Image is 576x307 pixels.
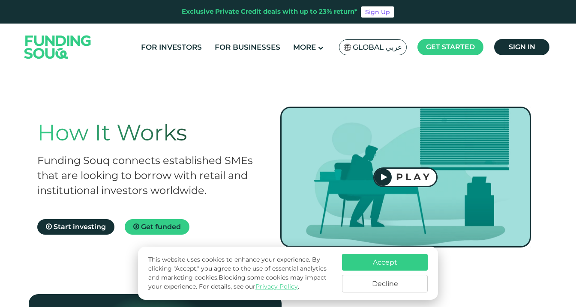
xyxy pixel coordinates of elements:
[494,39,549,55] a: Sign in
[342,254,428,271] button: Accept
[426,43,475,51] span: Get started
[373,167,438,187] button: PLAY
[37,219,114,235] a: Start investing
[37,153,263,198] h2: Funding Souq connects established SMEs that are looking to borrow with retail and institutional i...
[182,7,357,17] div: Exclusive Private Credit deals with up to 23% return*
[141,223,181,231] span: Get funded
[293,43,316,51] span: More
[148,274,327,290] span: Blocking some cookies may impact your experience.
[125,219,189,235] a: Get funded
[139,40,204,54] a: For Investors
[213,40,282,54] a: For Businesses
[342,275,428,292] button: Decline
[361,6,394,18] a: Sign Up
[392,171,436,183] div: PLAY
[344,44,351,51] img: SA Flag
[255,283,298,290] a: Privacy Policy
[148,255,333,291] p: This website uses cookies to enhance your experience. By clicking "Accept," you agree to the use ...
[199,283,299,290] span: For details, see our .
[509,43,535,51] span: Sign in
[54,223,106,231] span: Start investing
[353,42,402,52] span: Global عربي
[16,25,100,69] img: Logo
[37,119,263,146] h1: How It Works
